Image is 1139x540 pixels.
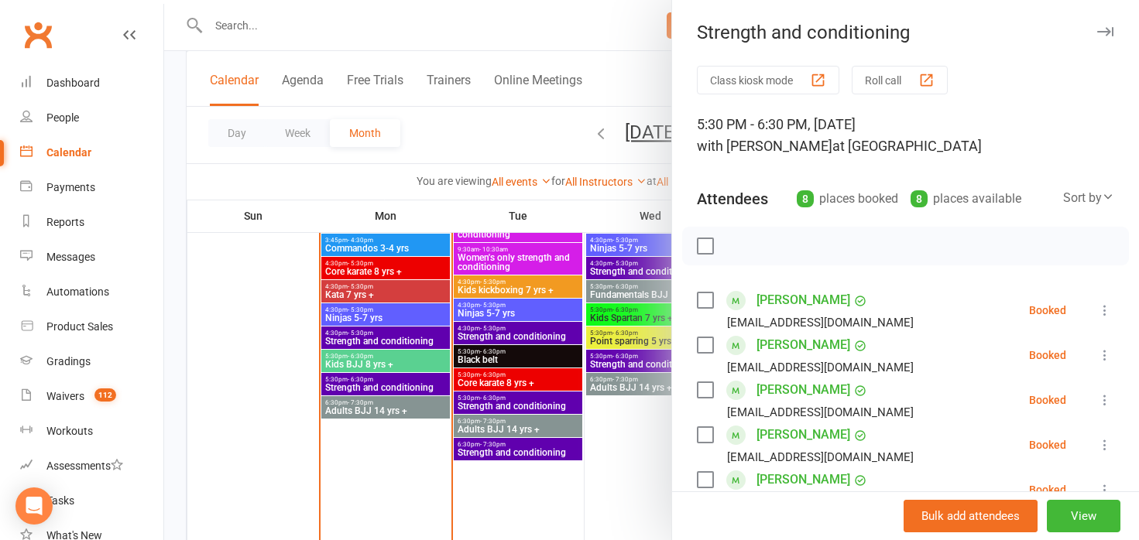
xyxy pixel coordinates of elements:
[20,135,163,170] a: Calendar
[797,190,814,207] div: 8
[20,309,163,344] a: Product Sales
[756,467,850,492] a: [PERSON_NAME]
[727,447,914,467] div: [EMAIL_ADDRESS][DOMAIN_NAME]
[15,487,53,525] div: Open Intercom Messenger
[20,101,163,135] a: People
[46,146,91,159] div: Calendar
[20,484,163,518] a: Tasks
[46,251,95,263] div: Messages
[46,111,79,124] div: People
[697,66,839,94] button: Class kiosk mode
[20,205,163,240] a: Reports
[832,138,982,154] span: at [GEOGRAPHIC_DATA]
[19,15,57,54] a: Clubworx
[797,188,898,210] div: places booked
[697,138,832,154] span: with [PERSON_NAME]
[20,170,163,205] a: Payments
[727,357,914,378] div: [EMAIL_ADDRESS][DOMAIN_NAME]
[672,22,1139,43] div: Strength and conditioning
[1029,305,1066,316] div: Booked
[94,388,116,402] span: 112
[1029,395,1066,405] div: Booked
[911,188,1021,210] div: places available
[756,333,850,357] a: [PERSON_NAME]
[1063,188,1114,208] div: Sort by
[20,66,163,101] a: Dashboard
[20,449,163,484] a: Assessments
[904,500,1038,532] button: Bulk add attendees
[46,355,91,367] div: Gradings
[697,188,768,210] div: Attendees
[911,190,928,207] div: 8
[46,285,109,298] div: Automations
[1029,484,1066,495] div: Booked
[852,66,948,94] button: Roll call
[697,114,1114,157] div: 5:30 PM - 6:30 PM, [DATE]
[46,181,95,193] div: Payments
[756,422,850,447] a: [PERSON_NAME]
[20,379,163,414] a: Waivers 112
[727,402,914,422] div: [EMAIL_ADDRESS][DOMAIN_NAME]
[46,425,93,437] div: Workouts
[20,275,163,309] a: Automations
[756,378,850,402] a: [PERSON_NAME]
[20,240,163,275] a: Messages
[20,344,163,379] a: Gradings
[46,320,113,333] div: Product Sales
[46,460,123,472] div: Assessments
[1047,500,1120,532] button: View
[1029,439,1066,450] div: Booked
[46,390,84,402] div: Waivers
[46,494,74,507] div: Tasks
[1029,350,1066,361] div: Booked
[20,414,163,449] a: Workouts
[727,313,914,333] div: [EMAIL_ADDRESS][DOMAIN_NAME]
[756,288,850,313] a: [PERSON_NAME]
[46,216,84,228] div: Reports
[46,77,100,89] div: Dashboard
